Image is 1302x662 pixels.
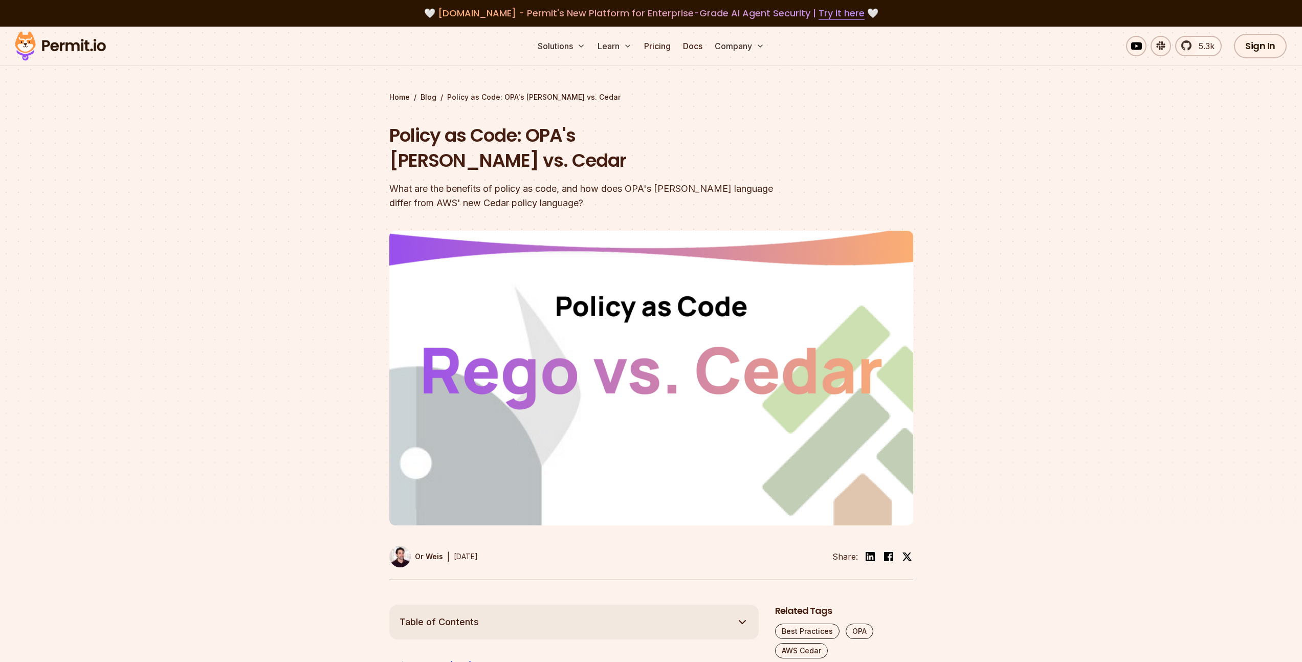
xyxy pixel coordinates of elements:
img: Or Weis [389,546,411,567]
h2: Related Tags [775,605,913,617]
a: Docs [679,36,707,56]
img: linkedin [864,550,876,563]
div: / / [389,92,913,102]
time: [DATE] [454,552,478,561]
img: Policy as Code: OPA's Rego vs. Cedar [389,231,913,525]
img: twitter [902,551,912,562]
img: facebook [882,550,895,563]
a: Best Practices [775,624,840,639]
p: Or Weis [415,551,443,562]
button: Solutions [534,36,589,56]
button: Table of Contents [389,605,759,639]
img: Permit logo [10,29,111,63]
a: Blog [421,92,436,102]
a: OPA [846,624,873,639]
a: 5.3k [1175,36,1222,56]
div: 🤍 🤍 [25,6,1277,20]
li: Share: [832,550,858,563]
div: | [447,550,450,563]
span: Table of Contents [400,615,479,629]
a: Try it here [819,7,865,20]
button: Company [711,36,768,56]
a: Or Weis [389,546,443,567]
div: What are the benefits of policy as code, and how does OPA's [PERSON_NAME] language differ from AW... [389,182,782,210]
span: 5.3k [1193,40,1215,52]
button: Learn [593,36,636,56]
span: [DOMAIN_NAME] - Permit's New Platform for Enterprise-Grade AI Agent Security | [438,7,865,19]
h1: Policy as Code: OPA's [PERSON_NAME] vs. Cedar [389,123,782,173]
a: Pricing [640,36,675,56]
a: Sign In [1234,34,1287,58]
a: Home [389,92,410,102]
a: AWS Cedar [775,643,828,658]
